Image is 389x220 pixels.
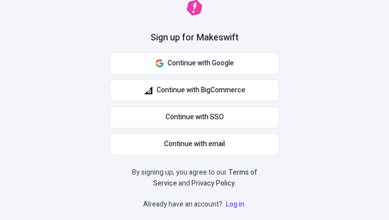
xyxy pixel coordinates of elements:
[164,139,225,150] span: Continue with email
[110,52,279,74] button: Continue with Google
[110,79,279,101] button: Continue with BigCommerce
[224,199,246,210] a: Log in
[168,58,234,69] span: Continue with Google
[151,31,238,44] h1: Sign up for Makeswift
[192,178,235,189] a: Privacy Policy
[143,199,246,210] p: Already have an account?
[153,167,257,189] a: Terms of Service
[129,167,260,189] p: By signing up, you agree to our and .
[110,106,279,128] a: Continue with SSO
[110,133,279,155] button: Continue with email
[157,85,245,96] span: Continue with BigCommerce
